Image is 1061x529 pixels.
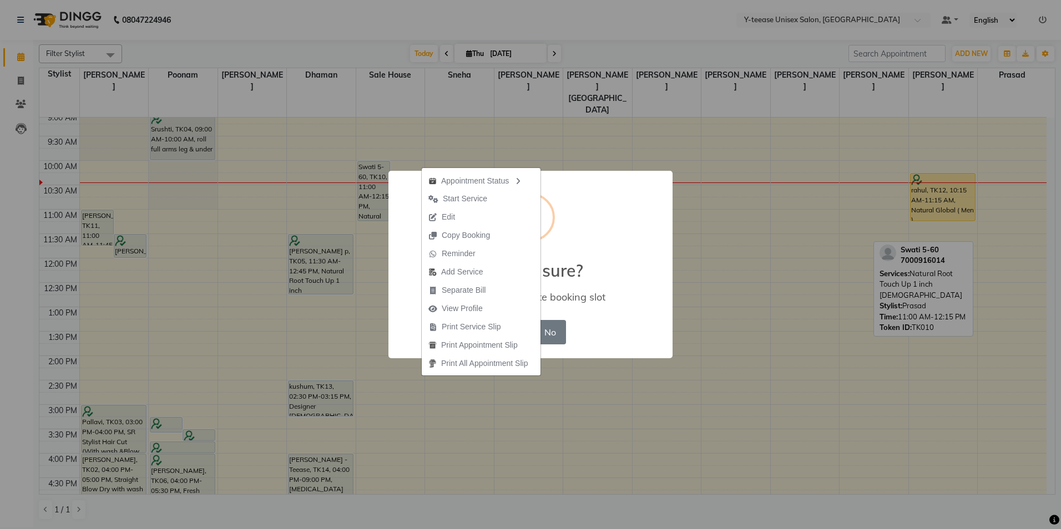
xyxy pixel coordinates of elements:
[441,358,528,369] span: Print All Appointment Slip
[405,291,656,303] div: You want to update booking slot
[428,359,437,368] img: printall.png
[535,320,566,344] button: No
[442,321,501,333] span: Print Service Slip
[442,230,490,241] span: Copy Booking
[428,268,437,276] img: add-service.png
[442,284,486,296] span: Separate Bill
[428,341,437,349] img: printapt.png
[441,266,483,278] span: Add Service
[422,171,540,190] div: Appointment Status
[442,303,483,314] span: View Profile
[443,193,487,205] span: Start Service
[388,247,673,281] h2: Are you sure?
[428,177,437,185] img: apt_status.png
[441,339,518,351] span: Print Appointment Slip
[442,211,455,223] span: Edit
[442,248,476,260] span: Reminder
